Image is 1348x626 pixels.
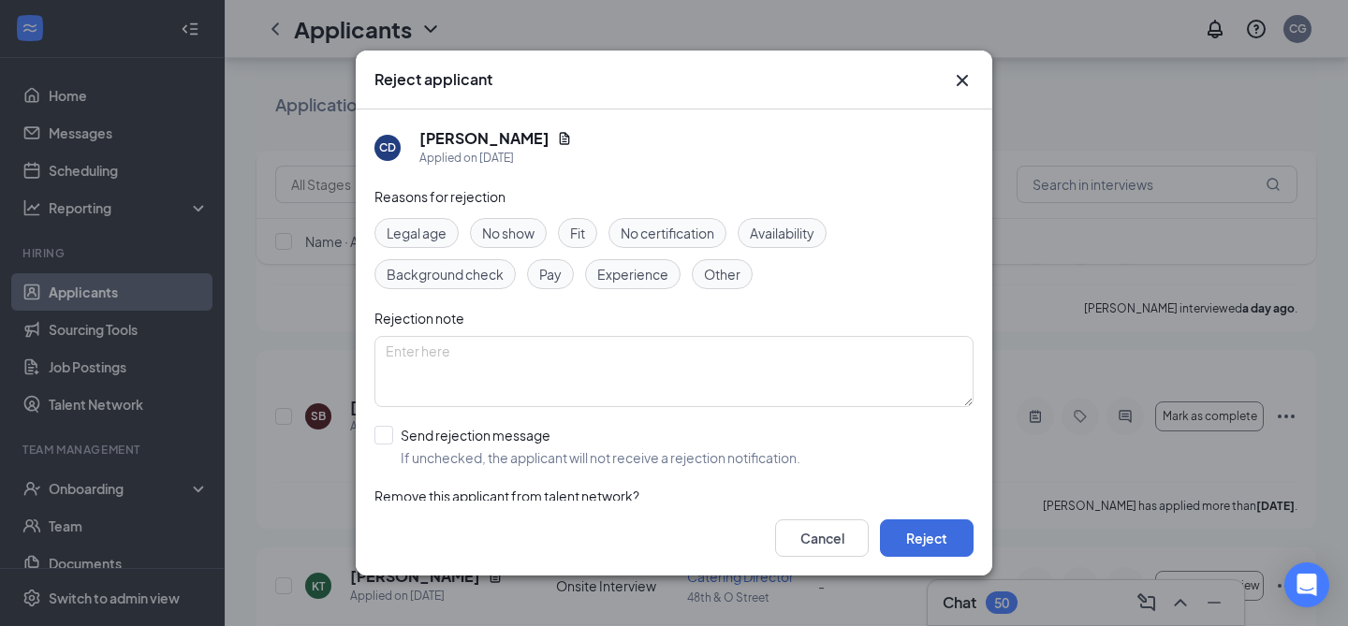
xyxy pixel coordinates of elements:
[1284,562,1329,607] div: Open Intercom Messenger
[387,264,504,284] span: Background check
[570,223,585,243] span: Fit
[880,519,974,557] button: Reject
[482,223,535,243] span: No show
[704,264,740,284] span: Other
[621,223,714,243] span: No certification
[775,519,869,557] button: Cancel
[750,223,814,243] span: Availability
[951,69,974,92] svg: Cross
[539,264,562,284] span: Pay
[557,131,572,146] svg: Document
[374,188,505,205] span: Reasons for rejection
[597,264,668,284] span: Experience
[951,69,974,92] button: Close
[387,223,447,243] span: Legal age
[374,69,492,90] h3: Reject applicant
[374,488,639,504] span: Remove this applicant from talent network?
[419,149,572,167] div: Applied on [DATE]
[374,310,464,327] span: Rejection note
[419,128,549,149] h5: [PERSON_NAME]
[379,139,396,155] div: CD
